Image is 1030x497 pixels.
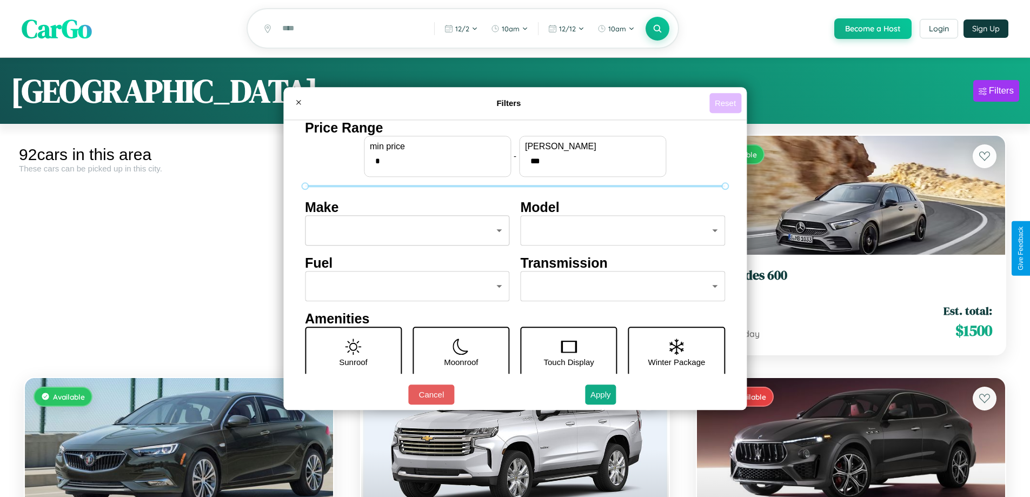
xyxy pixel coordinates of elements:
div: These cars can be picked up in this city. [19,164,339,173]
span: $ 1500 [955,320,992,341]
h4: Amenities [305,311,725,327]
button: Cancel [408,385,454,405]
p: - [514,149,516,163]
h4: Fuel [305,255,510,271]
p: Touch Display [543,355,594,369]
h4: Price Range [305,120,725,136]
button: Apply [585,385,616,405]
p: Winter Package [648,355,706,369]
span: Available [53,392,85,401]
span: 12 / 2 [455,24,469,33]
button: Login [920,19,958,38]
span: 10am [502,24,520,33]
button: 12/2 [439,20,483,37]
p: Sunroof [339,355,368,369]
span: 12 / 12 [559,24,576,33]
span: 10am [608,24,626,33]
div: Give Feedback [1017,227,1025,270]
h1: [GEOGRAPHIC_DATA] [11,69,318,113]
button: Sign Up [963,19,1008,38]
a: Mercedes 6002024 [710,268,992,294]
span: / day [737,328,760,339]
h4: Filters [308,98,709,108]
button: Become a Host [834,18,912,39]
button: 12/12 [543,20,590,37]
button: Reset [709,93,741,113]
button: Filters [973,80,1019,102]
h3: Mercedes 600 [710,268,992,283]
p: Moonroof [444,355,478,369]
h4: Model [521,200,726,215]
h4: Make [305,200,510,215]
span: Est. total: [943,303,992,319]
div: 92 cars in this area [19,145,339,164]
span: CarGo [22,11,92,47]
button: 10am [592,20,640,37]
h4: Transmission [521,255,726,271]
label: min price [370,142,505,151]
button: 10am [486,20,534,37]
div: Filters [989,85,1014,96]
label: [PERSON_NAME] [525,142,660,151]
